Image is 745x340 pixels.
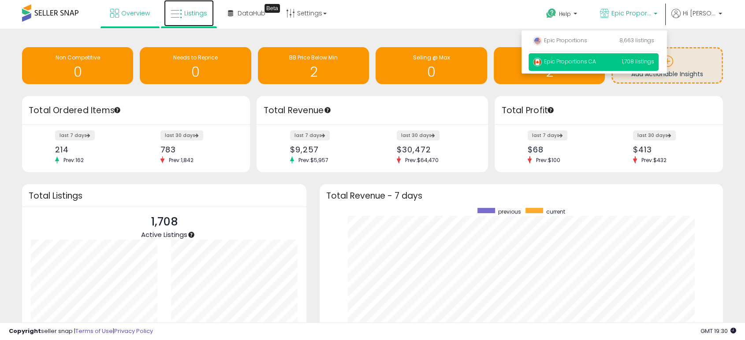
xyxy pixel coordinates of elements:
[539,1,586,29] a: Help
[173,54,218,61] span: Needs to Reprice
[290,145,366,154] div: $9,257
[294,156,333,164] span: Prev: $5,957
[164,156,198,164] span: Prev: 1,842
[141,214,187,230] p: 1,708
[29,104,243,117] h3: Total Ordered Items
[187,231,195,239] div: Tooltip anchor
[326,192,716,199] h3: Total Revenue - 7 days
[160,130,203,140] label: last 30 days
[533,58,542,67] img: canada.png
[533,37,542,45] img: usa.png
[290,130,330,140] label: last 7 days
[700,327,736,335] span: 2025-08-14 19:30 GMT
[324,106,332,114] div: Tooltip anchor
[622,58,654,65] span: 1,708 listings
[401,156,443,164] span: Prev: $64,470
[289,54,338,61] span: BB Price Below Min
[114,327,153,335] a: Privacy Policy
[258,47,369,84] a: BB Price Below Min 2
[611,9,651,18] span: Epic Proportions CA
[55,130,95,140] label: last 7 days
[264,4,280,13] div: Tooltip anchor
[631,70,703,78] span: Add Actionable Insights
[494,47,605,84] a: Inventory Age 2
[376,47,487,84] a: Selling @ Max 0
[613,48,721,82] a: Add Actionable Insights
[184,9,207,18] span: Listings
[59,156,88,164] span: Prev: 162
[238,9,265,18] span: DataHub
[619,37,654,44] span: 8,663 listings
[533,58,596,65] span: Epic Proportions CA
[113,106,121,114] div: Tooltip anchor
[533,37,587,44] span: Epic Proportions
[546,8,557,19] i: Get Help
[501,104,716,117] h3: Total Profit
[528,130,567,140] label: last 7 days
[141,230,187,239] span: Active Listings
[559,10,571,18] span: Help
[22,47,133,84] a: Non Competitive 0
[75,327,113,335] a: Terms of Use
[140,47,251,84] a: Needs to Reprice 0
[55,145,130,154] div: 214
[160,145,235,154] div: 783
[263,104,481,117] h3: Total Revenue
[397,145,473,154] div: $30,472
[633,130,676,140] label: last 30 days
[637,156,671,164] span: Prev: $432
[547,106,555,114] div: Tooltip anchor
[498,208,521,215] span: previous
[413,54,450,61] span: Selling @ Max
[546,208,565,215] span: current
[498,65,600,79] h1: 2
[9,327,153,336] div: seller snap | |
[633,145,708,154] div: $413
[56,54,100,61] span: Non Competitive
[532,156,565,164] span: Prev: $100
[144,65,246,79] h1: 0
[397,130,440,140] label: last 30 days
[29,192,300,199] h3: Total Listings
[528,145,602,154] div: $68
[380,65,482,79] h1: 0
[121,9,150,18] span: Overview
[671,9,722,29] a: Hi [PERSON_NAME]
[9,327,41,335] strong: Copyright
[262,65,365,79] h1: 2
[26,65,129,79] h1: 0
[683,9,716,18] span: Hi [PERSON_NAME]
